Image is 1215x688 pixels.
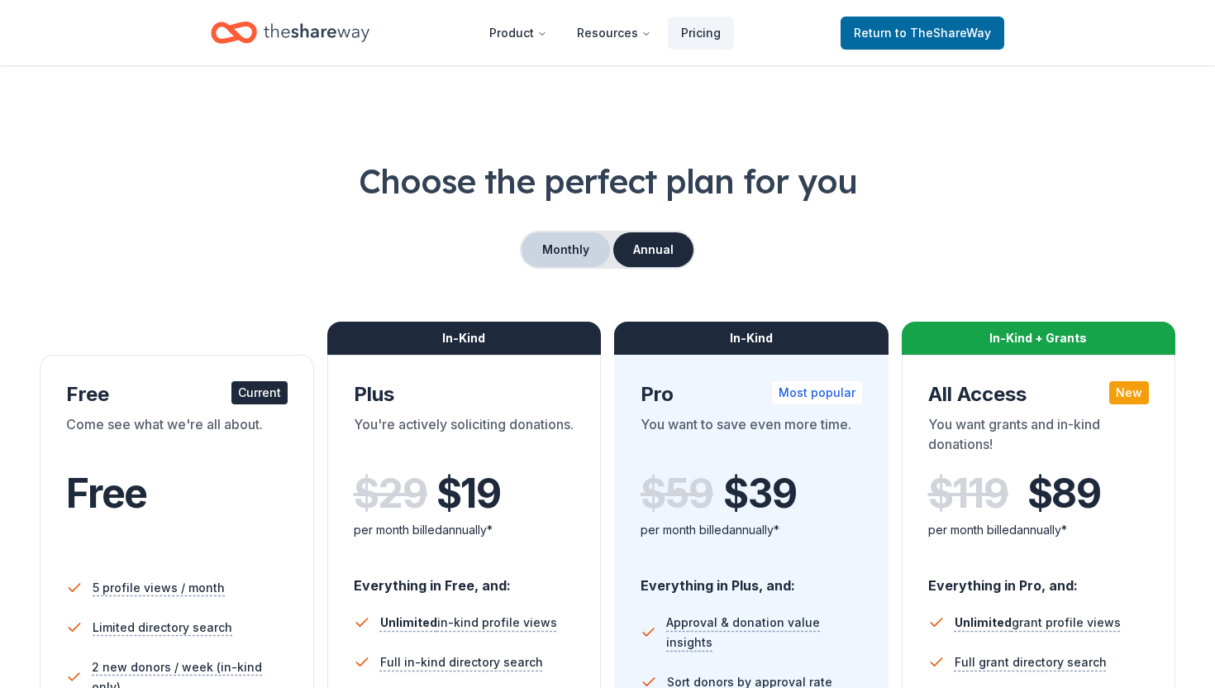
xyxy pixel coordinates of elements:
[1027,471,1101,517] span: $ 89
[66,381,288,408] div: Free
[380,615,557,629] span: in-kind profile views
[327,322,602,355] div: In-Kind
[928,520,1150,540] div: per month billed annually*
[354,561,575,596] div: Everything in Free, and:
[211,13,369,52] a: Home
[928,561,1150,596] div: Everything in Pro, and:
[93,618,232,638] span: Limited directory search
[641,520,862,540] div: per month billed annually*
[93,578,225,598] span: 5 profile views / month
[895,26,991,40] span: to TheShareWay
[841,17,1004,50] a: Returnto TheShareWay
[614,322,889,355] div: In-Kind
[772,381,862,404] div: Most popular
[354,414,575,461] div: You're actively soliciting donations.
[380,615,437,629] span: Unlimited
[40,158,1175,204] h1: Choose the perfect plan for you
[354,520,575,540] div: per month billed annually*
[641,414,862,461] div: You want to save even more time.
[231,381,288,404] div: Current
[668,17,734,50] a: Pricing
[723,471,796,517] span: $ 39
[613,232,693,267] button: Annual
[902,322,1176,355] div: In-Kind + Grants
[666,613,861,652] span: Approval & donation value insights
[641,381,862,408] div: Pro
[928,414,1150,461] div: You want grants and in-kind donations!
[66,414,288,461] div: Come see what we're all about.
[66,469,147,518] span: Free
[380,652,543,672] span: Full in-kind directory search
[476,17,560,50] button: Product
[641,561,862,596] div: Everything in Plus, and:
[564,17,665,50] button: Resources
[354,381,575,408] div: Plus
[928,381,1150,408] div: All Access
[1109,381,1149,404] div: New
[436,471,501,517] span: $ 19
[476,13,734,52] nav: Main
[955,615,1121,629] span: grant profile views
[854,23,991,43] span: Return
[522,232,610,267] button: Monthly
[955,615,1012,629] span: Unlimited
[955,652,1107,672] span: Full grant directory search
